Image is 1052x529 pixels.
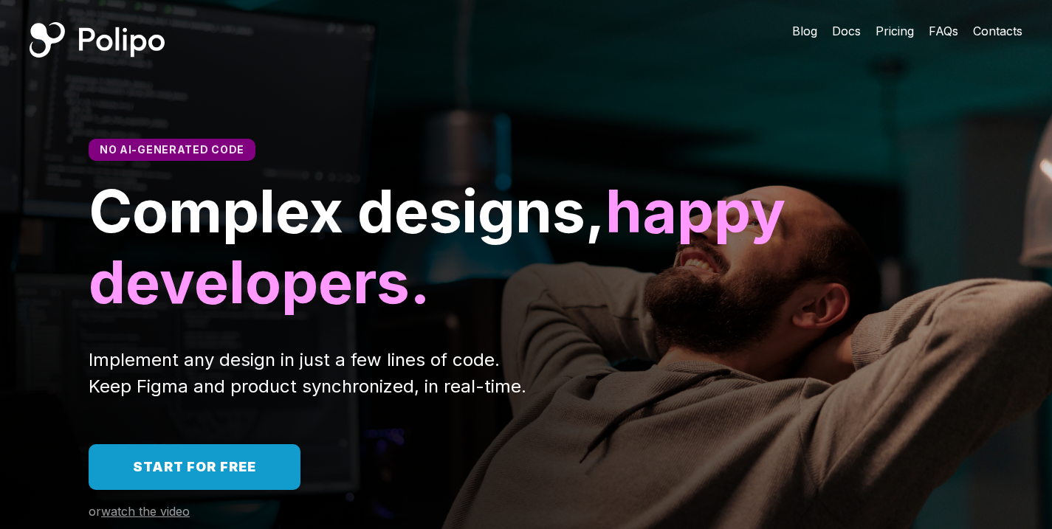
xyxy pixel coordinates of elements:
a: FAQs [929,22,958,40]
span: FAQs [929,24,958,38]
span: or [89,504,101,519]
span: Pricing [876,24,914,38]
span: No AI-generated code [100,143,244,156]
span: watch the video [101,504,190,519]
span: Complex designs, [89,175,605,246]
span: happy developers. [89,175,800,317]
a: Start for free [89,444,300,490]
span: Docs [832,24,861,38]
a: Contacts [973,22,1022,40]
a: orwatch the video [89,505,190,519]
span: Implement any design in just a few lines of code. Keep Figma and product synchronized, in real-time. [89,349,526,397]
span: Contacts [973,24,1022,38]
a: Docs [832,22,861,40]
a: Pricing [876,22,914,40]
span: Blog [792,24,817,38]
span: Start for free [133,459,256,474]
a: Blog [792,22,817,40]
